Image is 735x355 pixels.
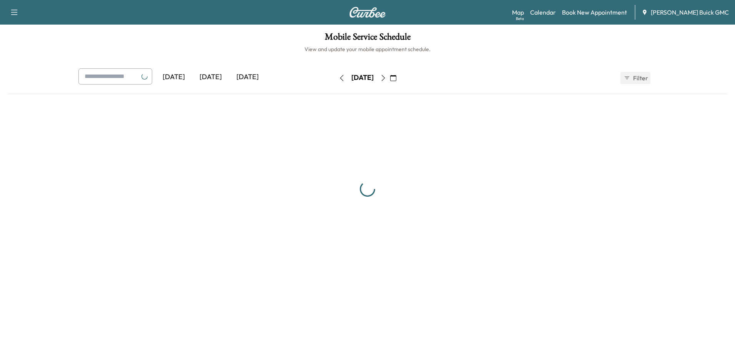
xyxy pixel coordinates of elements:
[633,73,647,83] span: Filter
[155,68,192,86] div: [DATE]
[192,68,229,86] div: [DATE]
[562,8,627,17] a: Book New Appointment
[8,32,727,45] h1: Mobile Service Schedule
[8,45,727,53] h6: View and update your mobile appointment schedule.
[530,8,556,17] a: Calendar
[620,72,650,84] button: Filter
[351,73,374,83] div: [DATE]
[349,7,386,18] img: Curbee Logo
[651,8,729,17] span: [PERSON_NAME] Buick GMC
[512,8,524,17] a: MapBeta
[229,68,266,86] div: [DATE]
[516,16,524,22] div: Beta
